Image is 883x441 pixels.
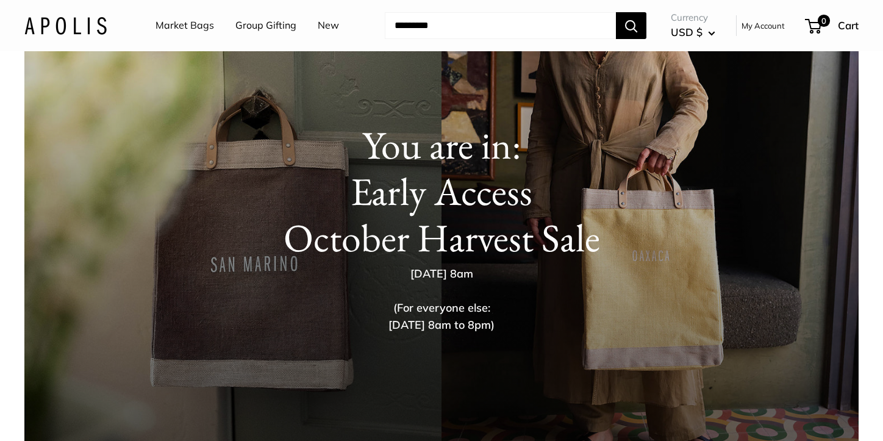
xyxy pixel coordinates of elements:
button: USD $ [671,23,715,42]
a: 0 Cart [806,16,859,35]
a: Group Gifting [235,16,296,35]
a: My Account [742,18,785,33]
h1: You are in: Early Access October Harvest Sale [49,122,834,261]
p: [DATE] 8am (For everyone else: [DATE] 8am to 8pm) [243,265,640,334]
span: Cart [838,19,859,32]
img: Apolis [24,16,107,34]
span: Currency [671,9,715,26]
span: USD $ [671,26,702,38]
a: New [318,16,339,35]
button: Search [616,12,646,39]
input: Search... [385,12,616,39]
a: Market Bags [156,16,214,35]
span: 0 [818,15,830,27]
